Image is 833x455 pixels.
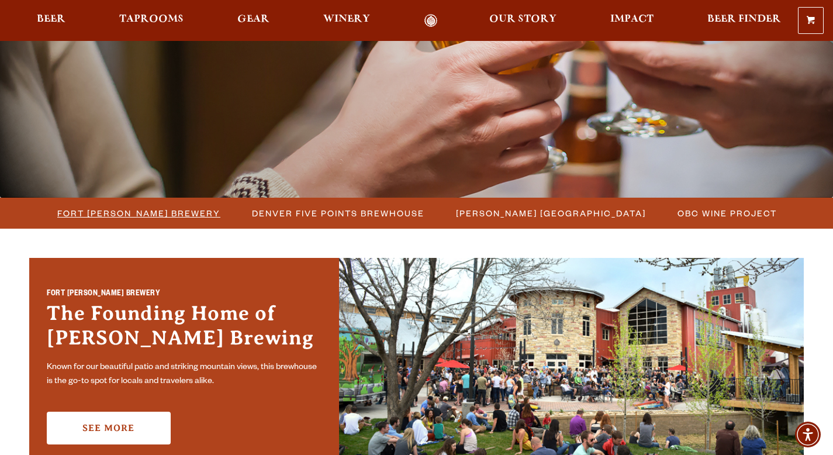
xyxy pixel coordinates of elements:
span: Beer Finder [707,15,781,24]
span: OBC Wine Project [678,205,777,222]
h3: The Founding Home of [PERSON_NAME] Brewing [47,301,322,356]
a: Beer [29,14,73,27]
span: Impact [610,15,654,24]
a: Gear [230,14,277,27]
span: [PERSON_NAME] [GEOGRAPHIC_DATA] [456,205,646,222]
a: Odell Home [409,14,452,27]
a: Impact [603,14,661,27]
a: Fort [PERSON_NAME] Brewery [50,205,226,222]
span: Denver Five Points Brewhouse [252,205,424,222]
a: Taprooms [112,14,191,27]
div: Accessibility Menu [795,422,821,447]
a: Beer Finder [700,14,789,27]
h2: Fort [PERSON_NAME] Brewery [47,288,322,302]
a: [PERSON_NAME] [GEOGRAPHIC_DATA] [449,205,652,222]
span: Beer [37,15,65,24]
span: Gear [237,15,269,24]
span: Our Story [489,15,557,24]
span: Winery [323,15,370,24]
span: Taprooms [119,15,184,24]
a: Winery [316,14,378,27]
p: Known for our beautiful patio and striking mountain views, this brewhouse is the go-to spot for l... [47,361,322,389]
a: Denver Five Points Brewhouse [245,205,430,222]
a: Our Story [482,14,564,27]
a: See More [47,412,171,444]
a: OBC Wine Project [670,205,783,222]
span: Fort [PERSON_NAME] Brewery [57,205,220,222]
